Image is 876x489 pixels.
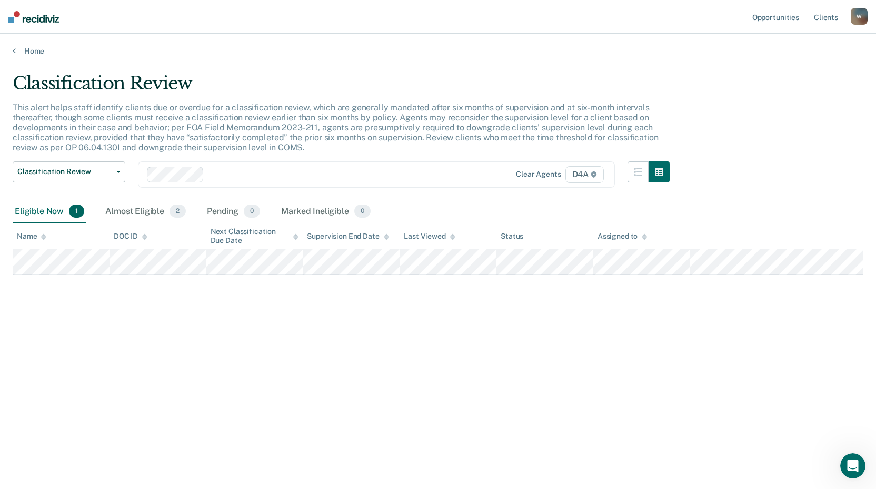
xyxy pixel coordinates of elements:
div: Classification Review [13,73,670,103]
div: Eligible Now1 [13,200,86,223]
span: 0 [354,205,371,218]
button: Classification Review [13,161,125,182]
p: This alert helps staff identify clients due or overdue for a classification review, which are gen... [13,103,658,153]
div: Assigned to [598,232,647,241]
button: W [851,8,868,25]
div: Supervision End Date [307,232,389,241]
span: 0 [244,205,260,218]
div: Clear agents [516,170,561,179]
span: D4A [565,166,604,183]
a: Home [13,46,863,56]
div: Next Classification Due Date [211,227,299,245]
iframe: Intercom live chat [840,453,865,478]
div: Last Viewed [404,232,455,241]
span: 1 [69,205,84,218]
div: Almost Eligible2 [103,200,188,223]
span: 2 [170,205,186,218]
span: Classification Review [17,167,112,176]
img: Recidiviz [8,11,59,23]
div: Status [501,232,523,241]
div: Marked Ineligible0 [279,200,373,223]
div: DOC ID [114,232,147,241]
div: Name [17,232,46,241]
div: Pending0 [205,200,262,223]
